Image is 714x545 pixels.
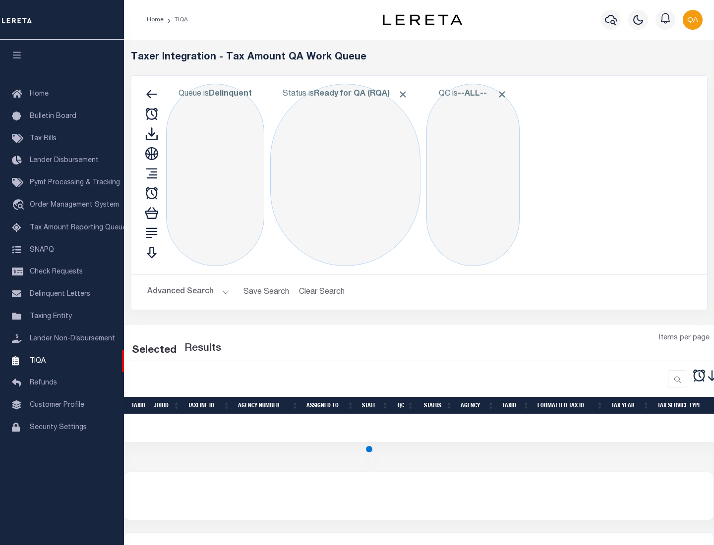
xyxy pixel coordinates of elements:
span: Lender Disbursement [30,157,99,164]
b: Delinquent [209,90,252,98]
span: TIQA [30,357,46,364]
span: Click to Remove [398,89,408,100]
span: SNAPQ [30,246,54,253]
button: Advanced Search [147,282,230,302]
span: Tax Amount Reporting Queue [30,224,126,231]
button: Clear Search [295,282,349,302]
span: Lender Non-Disbursement [30,335,115,342]
span: Home [30,91,49,98]
th: TaxID [127,397,150,414]
li: TIQA [164,15,188,24]
span: Click to Remove [497,89,507,100]
span: Delinquent Letters [30,291,90,298]
span: Security Settings [30,424,87,431]
span: Items per page [659,333,710,344]
span: Taxing Entity [30,313,72,320]
th: Assigned To [302,397,358,414]
button: Save Search [238,282,295,302]
span: Tax Bills [30,135,57,142]
b: Ready for QA (RQA) [314,90,408,98]
th: Tax Year [607,397,654,414]
th: TaxID [498,397,534,414]
th: TaxLine ID [184,397,234,414]
span: Bulletin Board [30,113,76,120]
i: travel_explore [12,199,28,212]
div: Selected [132,343,177,359]
span: Check Requests [30,269,83,275]
div: Click to Edit [270,84,420,266]
th: State [358,397,393,414]
span: Pymt Processing & Tracking [30,179,120,186]
th: QC [393,397,418,414]
th: Agency Number [234,397,302,414]
h5: Taxer Integration - Tax Amount QA Work Queue [131,52,708,63]
span: Refunds [30,380,57,386]
span: Order Management System [30,202,119,209]
span: Customer Profile [30,402,84,409]
div: Click to Edit [426,84,520,266]
th: Status [418,397,457,414]
th: JobID [150,397,184,414]
img: logo-dark.svg [383,14,462,25]
b: --ALL-- [458,90,487,98]
div: Click to Edit [166,84,264,266]
a: Home [147,17,164,23]
th: Formatted Tax ID [534,397,607,414]
th: Agency [457,397,498,414]
img: svg+xml;base64,PHN2ZyB4bWxucz0iaHR0cDovL3d3dy53My5vcmcvMjAwMC9zdmciIHBvaW50ZXItZXZlbnRzPSJub25lIi... [683,10,703,30]
label: Results [184,341,221,357]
